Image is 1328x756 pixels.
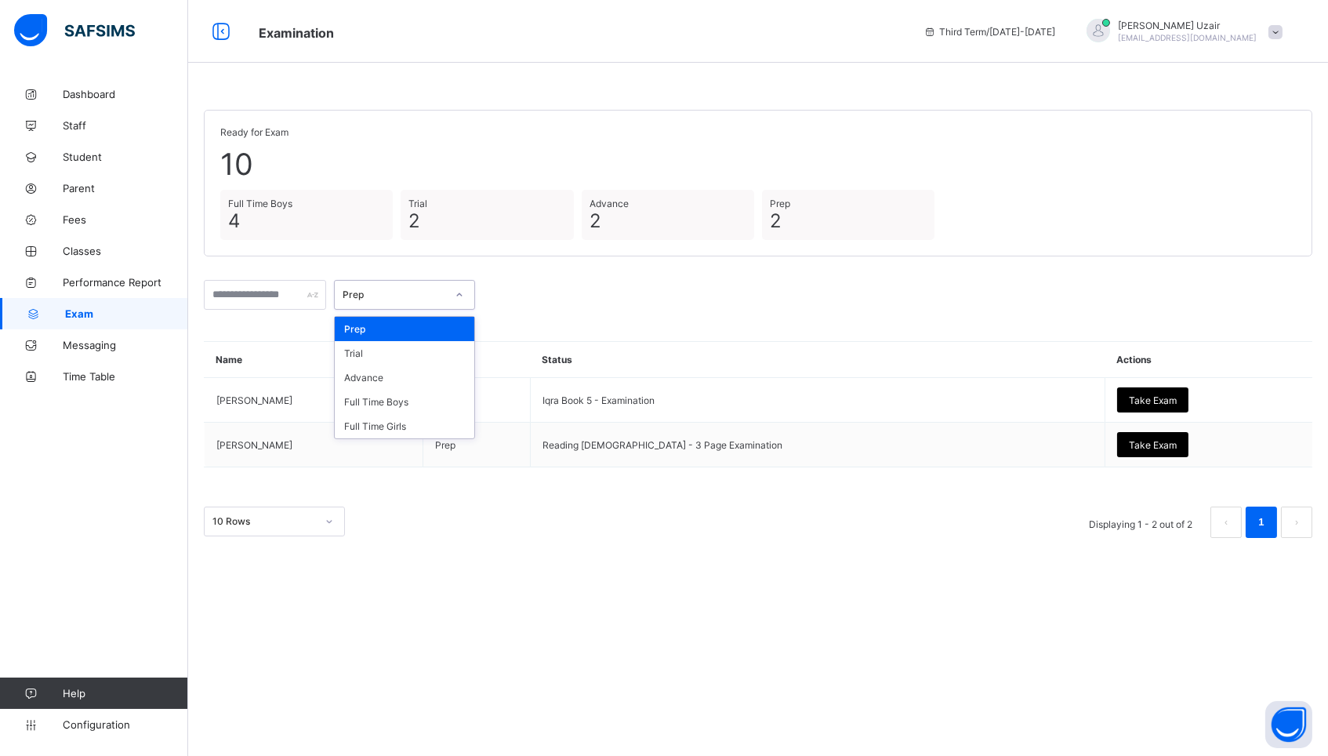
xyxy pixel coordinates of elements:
td: Reading [DEMOGRAPHIC_DATA] - 3 Page Examination [530,423,1105,467]
li: 下一页 [1281,507,1312,538]
div: Full Time Boys [335,390,474,414]
span: Full Time Boys [228,198,385,209]
td: Iqra Book 5 - Examination [530,378,1105,423]
span: Take Exam [1129,394,1177,406]
span: Dashboard [63,88,188,100]
span: Student [63,151,188,163]
th: Status [530,342,1105,378]
span: Ready for Exam [220,126,1296,138]
td: [PERSON_NAME] [205,378,423,423]
td: Prep [423,378,530,423]
span: Advance [590,198,746,209]
div: Advance [335,365,474,390]
span: 2 [770,209,927,232]
span: 2 [408,209,565,232]
span: Performance Report [63,276,188,289]
span: Fees [63,213,188,226]
span: 10 [220,146,1296,182]
span: 2 [590,209,746,232]
span: Take Exam [1129,439,1177,451]
span: Time Table [63,370,188,383]
span: Prep [770,198,927,209]
span: Configuration [63,718,187,731]
a: 1 [1254,512,1268,532]
span: Messaging [63,339,188,351]
div: Prep [343,289,446,301]
span: Help [63,687,187,700]
span: Staff [63,119,188,132]
span: session/term information [923,26,1055,38]
div: SheikhUzair [1071,19,1290,45]
th: Actions [1105,342,1312,378]
span: Parent [63,182,188,194]
div: Full Time Girls [335,414,474,438]
td: [PERSON_NAME] [205,423,423,467]
span: Examination [259,25,334,41]
div: Trial [335,341,474,365]
span: Exam [65,307,188,320]
li: 1 [1246,507,1277,538]
div: Prep [335,317,474,341]
li: 上一页 [1210,507,1242,538]
span: Classes [63,245,188,257]
span: [EMAIL_ADDRESS][DOMAIN_NAME] [1118,33,1257,42]
th: Name [205,342,423,378]
th: Class [423,342,530,378]
img: safsims [14,14,135,47]
td: Prep [423,423,530,467]
button: next page [1281,507,1312,538]
span: Trial [408,198,565,209]
button: Open asap [1265,701,1312,748]
span: 4 [228,209,385,232]
span: [PERSON_NAME] Uzair [1118,20,1257,31]
button: prev page [1210,507,1242,538]
li: Displaying 1 - 2 out of 2 [1077,507,1204,538]
div: 10 Rows [212,516,316,528]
